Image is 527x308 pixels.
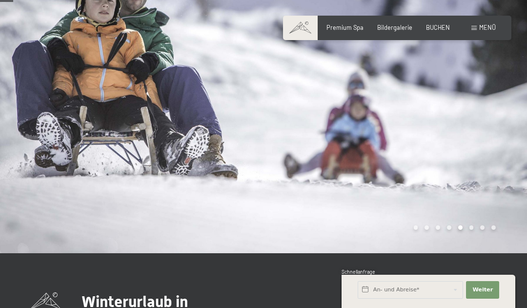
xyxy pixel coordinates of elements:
span: Schnellanfrage [342,269,375,275]
div: Carousel Page 5 (Current Slide) [458,225,463,230]
div: Carousel Page 8 [491,225,496,230]
div: Carousel Page 1 [414,225,418,230]
span: Weiter [472,286,493,294]
div: Carousel Page 6 [469,225,474,230]
div: Carousel Page 4 [447,225,451,230]
div: Carousel Pagination [410,225,496,230]
a: Premium Spa [326,23,364,31]
div: Carousel Page 7 [480,225,485,230]
span: Menü [479,23,496,31]
a: BUCHEN [426,23,450,31]
div: Carousel Page 2 [425,225,429,230]
a: Bildergalerie [377,23,412,31]
div: Carousel Page 3 [436,225,440,230]
button: Weiter [466,281,499,299]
